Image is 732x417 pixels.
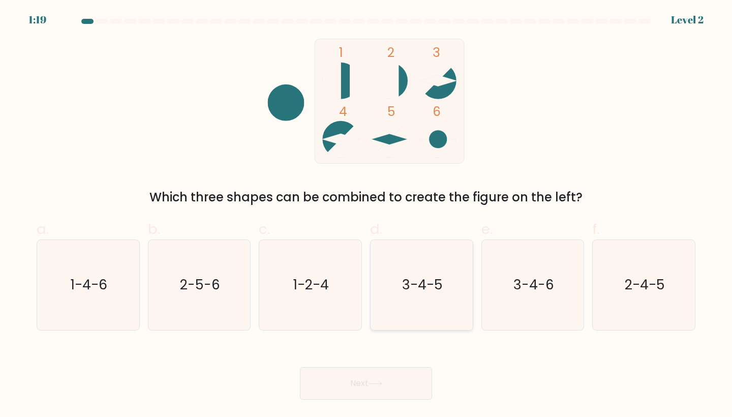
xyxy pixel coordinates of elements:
[300,367,432,400] button: Next
[513,276,554,294] text: 3-4-6
[387,44,394,62] tspan: 2
[37,219,49,239] span: a.
[370,219,382,239] span: d.
[259,219,270,239] span: c.
[43,188,689,206] div: Which three shapes can be combined to create the figure on the left?
[339,44,343,62] tspan: 1
[402,276,443,294] text: 3-4-5
[481,219,493,239] span: e.
[28,12,46,27] div: 1:19
[180,276,220,294] text: 2-5-6
[433,44,440,62] tspan: 3
[387,103,395,121] tspan: 5
[293,276,329,294] text: 1-2-4
[592,219,599,239] span: f.
[148,219,160,239] span: b.
[671,12,704,27] div: Level 2
[625,276,665,294] text: 2-4-5
[71,276,107,294] text: 1-4-6
[339,103,347,121] tspan: 4
[433,103,441,121] tspan: 6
